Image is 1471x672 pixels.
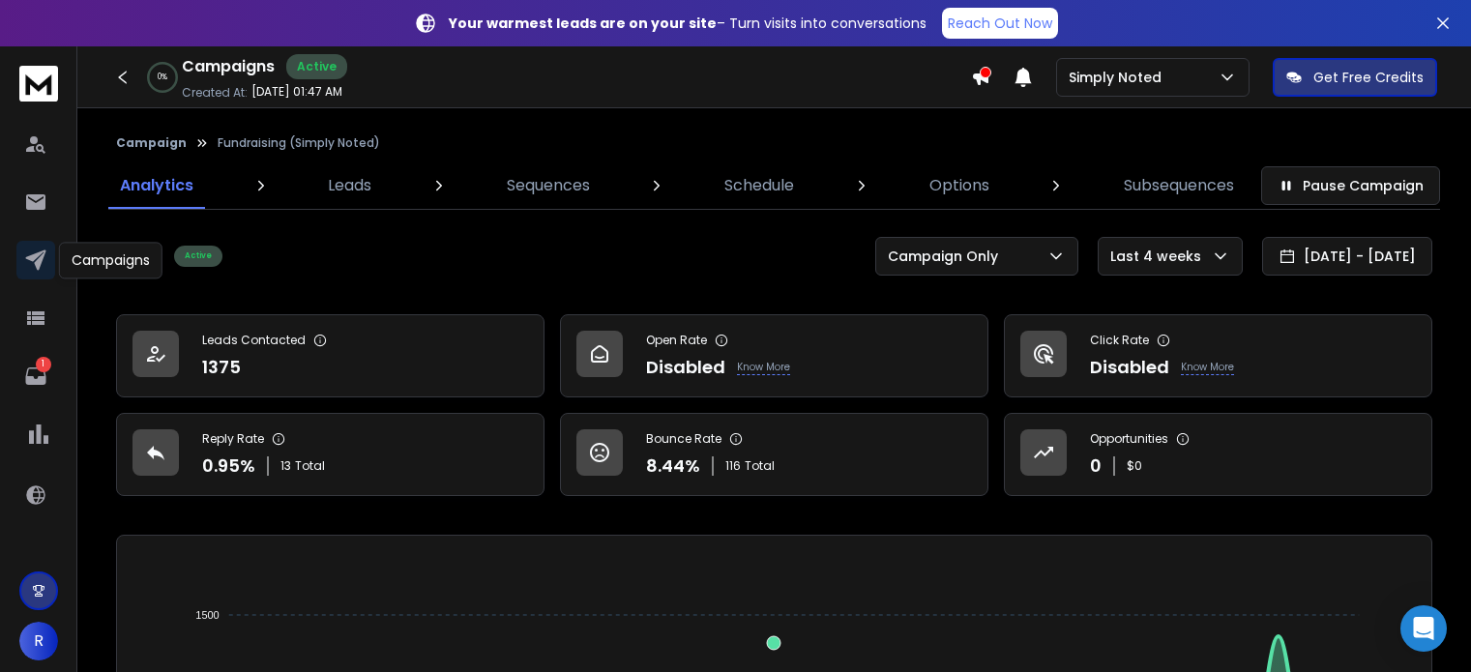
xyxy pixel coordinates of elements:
[1124,174,1234,197] p: Subsequences
[202,431,264,447] p: Reply Rate
[1090,354,1169,381] p: Disabled
[202,354,241,381] p: 1375
[888,247,1006,266] p: Campaign Only
[116,314,544,397] a: Leads Contacted1375
[19,66,58,102] img: logo
[116,413,544,496] a: Reply Rate0.95%13Total
[16,357,55,395] a: 1
[1090,333,1149,348] p: Click Rate
[646,431,721,447] p: Bounce Rate
[1112,162,1246,209] a: Subsequences
[158,72,167,83] p: 0 %
[948,14,1052,33] p: Reach Out Now
[1110,247,1209,266] p: Last 4 weeks
[1069,68,1169,87] p: Simply Noted
[36,357,51,372] p: 1
[280,458,291,474] span: 13
[713,162,806,209] a: Schedule
[202,333,306,348] p: Leads Contacted
[646,453,700,480] p: 8.44 %
[202,453,255,480] p: 0.95 %
[182,55,275,78] h1: Campaigns
[116,135,187,151] button: Campaign
[560,314,988,397] a: Open RateDisabledKnow More
[1273,58,1437,97] button: Get Free Credits
[560,413,988,496] a: Bounce Rate8.44%116Total
[724,174,794,197] p: Schedule
[174,246,222,267] div: Active
[1400,605,1447,652] div: Open Intercom Messenger
[942,8,1058,39] a: Reach Out Now
[295,458,325,474] span: Total
[218,135,380,151] p: Fundraising (Simply Noted)
[929,174,989,197] p: Options
[120,174,193,197] p: Analytics
[1262,237,1432,276] button: [DATE] - [DATE]
[1127,458,1142,474] p: $ 0
[1004,314,1432,397] a: Click RateDisabledKnow More
[19,622,58,660] button: R
[1090,453,1102,480] p: 0
[196,609,220,621] tspan: 1500
[725,458,741,474] span: 116
[316,162,383,209] a: Leads
[1261,166,1440,205] button: Pause Campaign
[449,14,717,33] strong: Your warmest leads are on your site
[495,162,602,209] a: Sequences
[737,360,790,375] p: Know More
[328,174,371,197] p: Leads
[1090,431,1168,447] p: Opportunities
[182,85,248,101] p: Created At:
[507,174,590,197] p: Sequences
[646,333,707,348] p: Open Rate
[59,242,162,278] div: Campaigns
[1313,68,1424,87] p: Get Free Credits
[251,84,342,100] p: [DATE] 01:47 AM
[108,162,205,209] a: Analytics
[449,14,927,33] p: – Turn visits into conversations
[1004,413,1432,496] a: Opportunities0$0
[918,162,1001,209] a: Options
[1181,360,1234,375] p: Know More
[745,458,775,474] span: Total
[646,354,725,381] p: Disabled
[286,54,347,79] div: Active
